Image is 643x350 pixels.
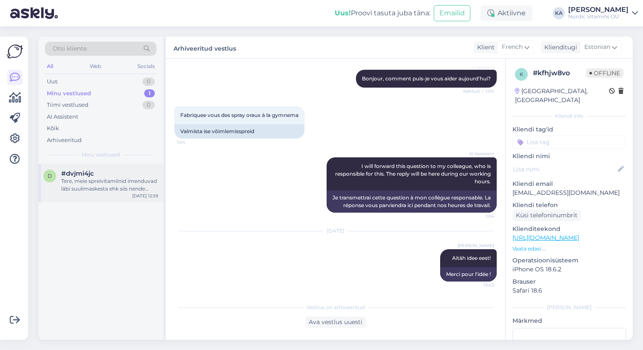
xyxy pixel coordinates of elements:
span: Otsi kliente [53,44,87,53]
div: Küsi telefoninumbrit [512,210,581,221]
button: Emailid [434,5,470,21]
p: Brauser [512,277,626,286]
div: 0 [142,101,155,109]
p: Kliendi email [512,179,626,188]
p: Safari 18.6 [512,286,626,295]
span: #dvjmi4jc [61,170,94,177]
p: Operatsioonisüsteem [512,256,626,265]
div: Tere, meie spreivitamiinid imenduvad läbi suulimaskesta ehk siis nende puhul ei ole oluline võtmi... [61,177,158,193]
div: 0 [142,77,155,86]
p: Kliendi nimi [512,152,626,161]
div: Ava vestlus uuesti [305,316,366,328]
span: Vestlus on arhiveeritud [307,304,365,311]
span: AI Assistent [462,151,494,157]
p: Märkmed [512,316,626,325]
span: Nähtud ✓ 1:04 [462,88,494,94]
p: Klienditeekond [512,225,626,233]
div: Merci pour l'idée ! [440,267,497,282]
div: AI Assistent [47,113,78,121]
span: k [520,71,524,77]
div: Klienditugi [541,43,577,52]
img: Askly Logo [7,43,23,60]
label: Arhiveeritud vestlus [174,42,236,53]
input: Lisa nimi [513,165,616,174]
div: [PERSON_NAME] [568,6,629,13]
div: Aktiivne [481,6,532,21]
span: 13:43 [462,282,494,288]
div: Socials [136,61,156,72]
span: Bonjour, comment puis-je vous aider aujourd'hui? [362,75,491,82]
div: Klient [474,43,495,52]
div: [PERSON_NAME] [512,304,626,311]
div: 1 [144,89,155,98]
a: [URL][DOMAIN_NAME] [512,234,579,242]
div: KA [553,7,565,19]
b: Uus! [335,9,351,17]
span: Offline [586,68,623,78]
span: [PERSON_NAME] [458,242,494,249]
input: Lisa tag [512,136,626,148]
div: Nordic Vitamins OÜ [568,13,629,20]
span: I will forward this question to my colleague, who is responsible for this. The reply will be here... [335,163,492,185]
div: Minu vestlused [47,89,91,98]
span: 1:04 [177,139,209,145]
div: Arhiveeritud [47,136,82,145]
div: Kliendi info [512,112,626,120]
div: [DATE] [174,227,497,235]
div: # kfhjw8vo [533,68,586,78]
div: Kõik [47,124,59,133]
span: Fabriquee vous des spray oraux à la gymnema [180,112,299,118]
span: 1:04 [462,213,494,219]
div: Uus [47,77,57,86]
div: Web [88,61,103,72]
div: [GEOGRAPHIC_DATA], [GEOGRAPHIC_DATA] [515,87,609,105]
span: d [48,173,52,179]
p: [EMAIL_ADDRESS][DOMAIN_NAME] [512,188,626,197]
p: Vaata edasi ... [512,245,626,253]
div: All [45,61,55,72]
div: Proovi tasuta juba täna: [335,8,430,18]
span: Minu vestlused [82,151,120,159]
span: Aitäh idee eest! [452,255,491,261]
a: [PERSON_NAME]Nordic Vitamins OÜ [568,6,638,20]
span: French [502,43,523,52]
div: Je transmettrai cette question à mon collègue responsable. La réponse vous parviendra ici pendant... [327,191,497,213]
div: Tiimi vestlused [47,101,88,109]
p: Kliendi tag'id [512,125,626,134]
span: Estonian [584,43,610,52]
div: [DATE] 12:59 [132,193,158,199]
p: iPhone OS 18.6.2 [512,265,626,274]
p: Kliendi telefon [512,201,626,210]
div: Valmista ise võimlemisspreid [174,124,304,139]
